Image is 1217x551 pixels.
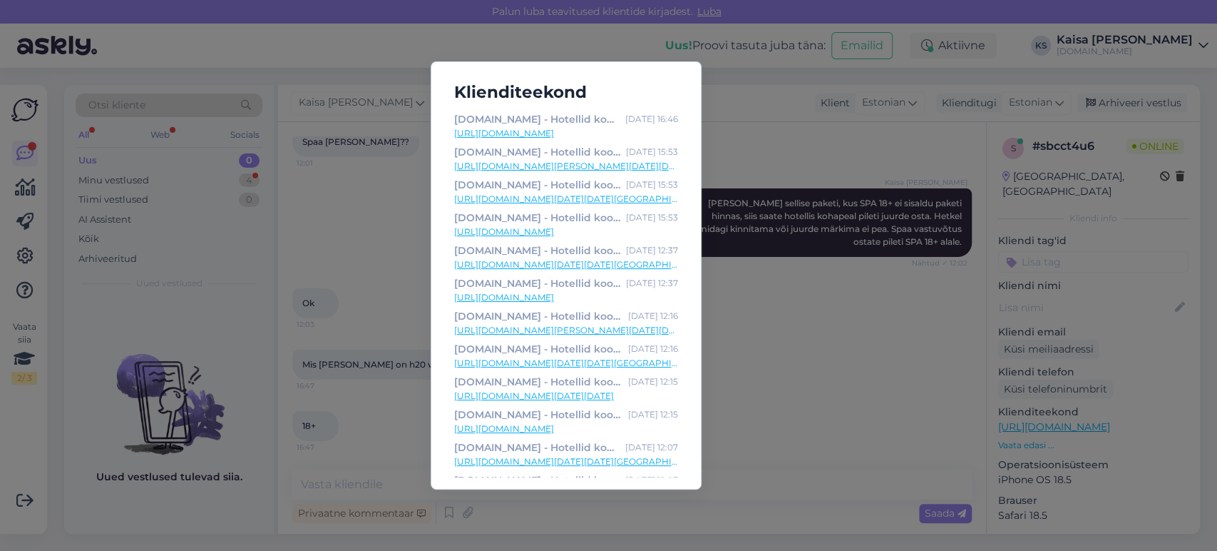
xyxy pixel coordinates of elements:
div: [DATE] 12:07 [625,440,678,455]
div: [DATE] 12:15 [628,374,678,390]
div: [DOMAIN_NAME] - Hotellid koos võluvate lisavõimalustega [454,472,620,488]
a: [URL][DOMAIN_NAME] [454,291,678,304]
div: [DOMAIN_NAME] - Hotellid koos võluvate lisavõimalustega [454,374,622,390]
div: [DOMAIN_NAME] - Hotellid koos võluvate lisavõimalustega [454,275,620,291]
a: [URL][DOMAIN_NAME][DATE][DATE] [454,390,678,403]
div: [DATE] 12:07 [625,472,678,488]
a: [URL][DOMAIN_NAME] [454,226,678,238]
a: [URL][DOMAIN_NAME][PERSON_NAME][DATE][DATE][GEOGRAPHIC_DATA] [454,160,678,173]
div: [DOMAIN_NAME] - Hotellid koos võluvate lisavõimalustega [454,111,620,127]
a: [URL][DOMAIN_NAME] [454,127,678,140]
div: [DOMAIN_NAME] - Hotellid koos võluvate lisavõimalustega [454,243,620,258]
div: [DOMAIN_NAME] - Hotellid koos võluvate lisavõimalustega [454,407,622,423]
div: [DOMAIN_NAME] - Hotellid koos võluvate lisavõimalustega [454,308,622,324]
div: [DATE] 12:16 [628,341,678,357]
div: [DATE] 15:53 [626,177,678,193]
div: [DOMAIN_NAME] - Hotellid koos võluvate lisavõimalustega [454,210,620,226]
a: [URL][DOMAIN_NAME][DATE][DATE][GEOGRAPHIC_DATA] [454,357,678,370]
h5: Klienditeekond [443,79,689,106]
div: [DOMAIN_NAME] - Hotellid koos võluvate lisavõimalustega [454,177,620,193]
div: [DATE] 12:15 [628,407,678,423]
div: [DATE] 15:53 [626,210,678,226]
div: [DATE] 12:16 [628,308,678,324]
div: [DOMAIN_NAME] - Hotellid koos võluvate lisavõimalustega [454,440,620,455]
a: [URL][DOMAIN_NAME][DATE][DATE][GEOGRAPHIC_DATA] [454,193,678,206]
div: [DOMAIN_NAME] - Hotellid koos võluvate lisavõimalustega [454,341,622,357]
div: [DATE] 15:53 [626,144,678,160]
a: [URL][DOMAIN_NAME] [454,423,678,435]
div: [DATE] 16:46 [625,111,678,127]
a: [URL][DOMAIN_NAME][DATE][DATE][GEOGRAPHIC_DATA] [454,258,678,271]
div: [DATE] 12:37 [626,275,678,291]
a: [URL][DOMAIN_NAME][DATE][DATE][GEOGRAPHIC_DATA] [454,455,678,468]
a: [URL][DOMAIN_NAME][PERSON_NAME][DATE][DATE][GEOGRAPHIC_DATA] [454,324,678,337]
div: [DATE] 12:37 [626,243,678,258]
div: [DOMAIN_NAME] - Hotellid koos võluvate lisavõimalustega [454,144,620,160]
